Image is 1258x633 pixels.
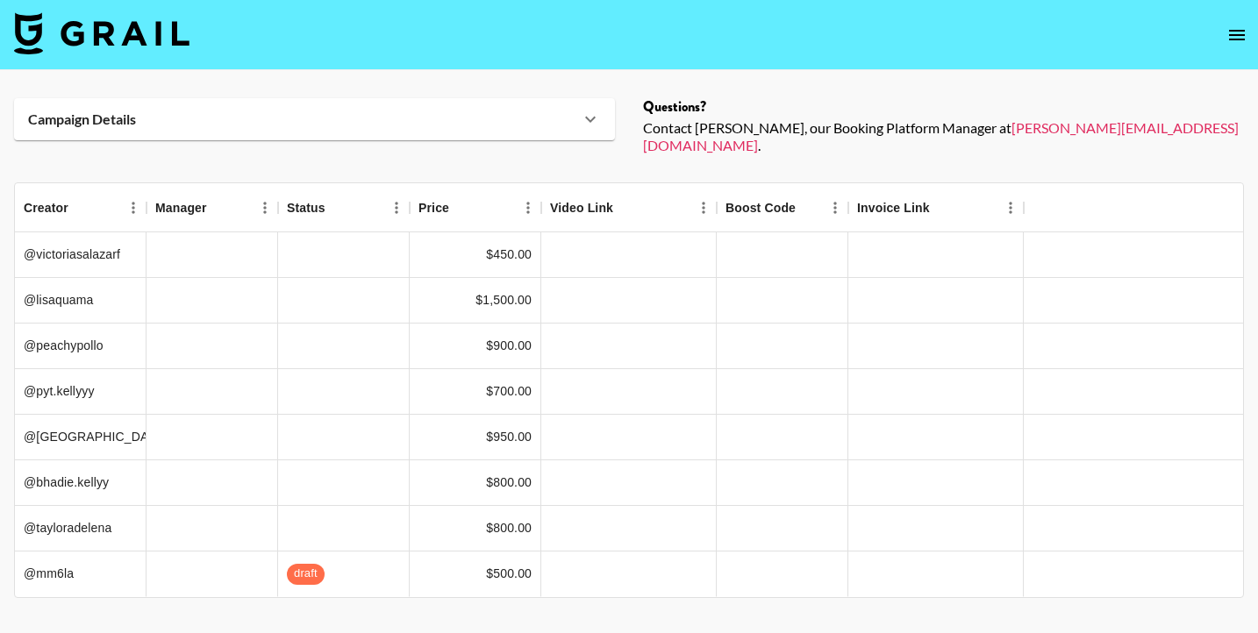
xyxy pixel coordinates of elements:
[725,183,796,232] div: Boost Code
[997,195,1024,221] button: Menu
[15,183,147,232] div: Creator
[325,196,350,220] button: Sort
[475,291,532,309] div: $1,500.00
[14,98,615,140] div: Campaign Details
[822,195,848,221] button: Menu
[383,195,410,221] button: Menu
[15,278,147,324] div: @lisaquama
[449,196,474,220] button: Sort
[550,183,613,232] div: Video Link
[643,119,1239,153] a: [PERSON_NAME][EMAIL_ADDRESS][DOMAIN_NAME]
[287,183,325,232] div: Status
[796,196,820,220] button: Sort
[120,195,147,221] button: Menu
[24,183,68,232] div: Creator
[68,196,93,220] button: Sort
[486,337,532,354] div: $900.00
[930,196,954,220] button: Sort
[15,551,147,597] div: @mm6la
[278,183,410,232] div: Status
[486,382,532,400] div: $700.00
[418,183,449,232] div: Price
[410,183,541,232] div: Price
[486,473,532,491] div: $800.00
[848,183,1024,232] div: Invoice Link
[1219,18,1254,53] button: open drawer
[515,195,541,221] button: Menu
[14,12,189,54] img: Grail Talent
[15,506,147,551] div: @tayloradelena
[486,565,532,582] div: $500.00
[15,324,147,369] div: @peachypollo
[486,428,532,445] div: $950.00
[643,119,1244,154] div: Contact [PERSON_NAME], our Booking Platform Manager at .
[15,415,147,460] div: @[GEOGRAPHIC_DATA]
[541,183,717,232] div: Video Link
[15,369,147,415] div: @pyt.kellyyy
[857,183,930,232] div: Invoice Link
[613,196,638,220] button: Sort
[28,110,136,128] strong: Campaign Details
[15,460,147,506] div: @bhadie.kellyy
[486,245,532,263] div: $450.00
[252,195,278,221] button: Menu
[643,98,1244,116] div: Questions?
[155,183,207,232] div: Manager
[287,565,325,582] span: draft
[717,183,848,232] div: Boost Code
[207,196,232,220] button: Sort
[147,183,278,232] div: Manager
[486,519,532,537] div: $800.00
[15,232,147,278] div: @victoriasalazarf
[690,195,717,221] button: Menu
